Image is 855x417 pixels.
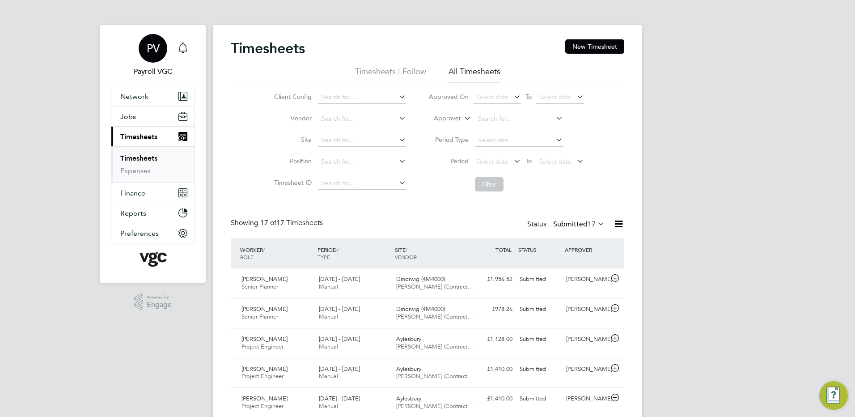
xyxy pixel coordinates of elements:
[476,157,508,166] span: Select date
[240,253,254,260] span: ROLE
[475,134,563,147] input: Select one
[319,335,360,343] span: [DATE] - [DATE]
[523,155,534,167] span: To
[428,136,469,144] label: Period Type
[271,93,312,101] label: Client Config
[516,272,563,287] div: Submitted
[396,395,421,402] span: Aylesbury
[147,294,172,301] span: Powered by
[449,66,500,82] li: All Timesheets
[527,218,606,231] div: Status
[241,343,284,350] span: Project Engineer
[516,362,563,377] div: Submitted
[588,220,596,229] span: 17
[539,157,571,166] span: Select date
[396,402,473,410] span: [PERSON_NAME] (Contract…
[111,127,195,146] button: Timesheets
[111,66,195,77] span: Payroll VGC
[319,343,338,350] span: Manual
[470,272,516,287] div: £1,956.52
[271,179,312,187] label: Timesheet ID
[396,365,421,373] span: Aylesbury
[120,132,157,141] span: Timesheets
[470,362,516,377] div: £1,410.00
[260,218,323,227] span: 17 Timesheets
[318,91,406,104] input: Search for...
[318,156,406,168] input: Search for...
[470,391,516,406] div: £1,410.00
[241,283,278,290] span: Senior Planner
[120,154,157,162] a: Timesheets
[337,246,339,253] span: /
[120,229,159,238] span: Preferences
[563,362,609,377] div: [PERSON_NAME]
[271,136,312,144] label: Site
[396,343,473,350] span: [PERSON_NAME] (Contract…
[140,252,167,267] img: vgcgroup-logo-retina.png
[406,246,407,253] span: /
[318,177,406,190] input: Search for...
[495,246,512,253] span: TOTAL
[231,39,305,57] h2: Timesheets
[553,220,605,229] label: Submitted
[241,313,278,320] span: Senior Planner
[111,183,195,203] button: Finance
[516,391,563,406] div: Submitted
[111,106,195,126] button: Jobs
[120,166,151,175] a: Expenses
[355,66,426,82] li: Timesheets I Follow
[120,92,148,101] span: Network
[120,189,145,197] span: Finance
[241,365,288,373] span: [PERSON_NAME]
[111,252,195,267] a: Go to home page
[134,294,172,311] a: Powered byEngage
[393,242,470,265] div: SITE
[563,391,609,406] div: [PERSON_NAME]
[819,381,848,410] button: Engage Resource Center
[111,203,195,223] button: Reports
[470,332,516,347] div: £1,128.00
[428,157,469,165] label: Period
[516,242,563,258] div: STATUS
[315,242,393,265] div: PERIOD
[318,134,406,147] input: Search for...
[241,305,288,313] span: [PERSON_NAME]
[563,272,609,287] div: [PERSON_NAME]
[317,253,330,260] span: TYPE
[241,372,284,380] span: Project Engineer
[563,332,609,347] div: [PERSON_NAME]
[120,209,146,217] span: Reports
[318,113,406,125] input: Search for...
[319,305,360,313] span: [DATE] - [DATE]
[147,43,160,54] span: PV
[396,313,473,320] span: [PERSON_NAME] (Contract…
[395,253,417,260] span: VENDOR
[319,395,360,402] span: [DATE] - [DATE]
[111,34,195,77] a: PVPayroll VGC
[111,86,195,106] button: Network
[241,395,288,402] span: [PERSON_NAME]
[523,91,534,102] span: To
[241,335,288,343] span: [PERSON_NAME]
[111,146,195,183] div: Timesheets
[111,223,195,243] button: Preferences
[539,93,571,101] span: Select date
[428,93,469,101] label: Approved On
[470,302,516,317] div: £978.26
[563,242,609,258] div: APPROVER
[319,283,338,290] span: Manual
[319,365,360,373] span: [DATE] - [DATE]
[319,372,338,380] span: Manual
[319,275,360,283] span: [DATE] - [DATE]
[319,402,338,410] span: Manual
[260,218,276,227] span: 17 of
[563,302,609,317] div: [PERSON_NAME]
[271,114,312,122] label: Vendor
[396,335,421,343] span: Aylesbury
[396,372,473,380] span: [PERSON_NAME] (Contract…
[263,246,265,253] span: /
[516,332,563,347] div: Submitted
[476,93,508,101] span: Select date
[475,113,563,125] input: Search for...
[238,242,315,265] div: WORKER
